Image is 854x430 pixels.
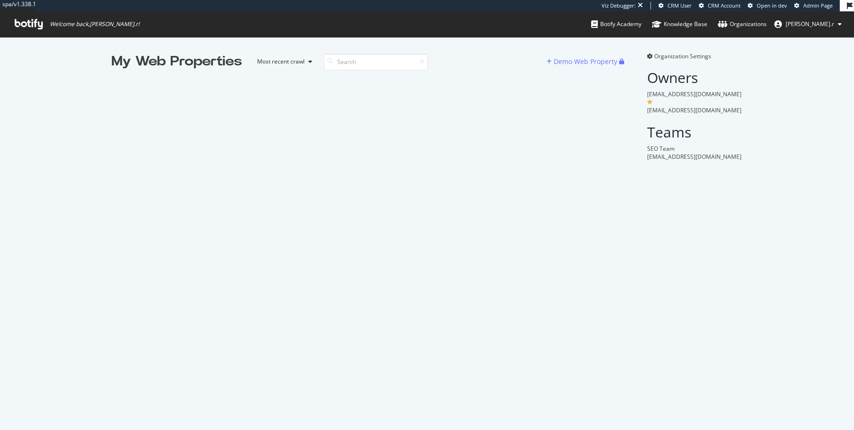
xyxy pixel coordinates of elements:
[708,2,741,9] span: CRM Account
[786,20,834,28] span: arthur.r
[803,2,833,9] span: Admin Page
[748,2,787,9] a: Open in dev
[652,19,707,29] div: Knowledge Base
[654,52,711,60] span: Organization Settings
[547,57,619,65] a: Demo Web Property
[250,54,316,69] button: Most recent crawl
[652,11,707,37] a: Knowledge Base
[50,20,139,28] span: Welcome back, [PERSON_NAME].r !
[647,124,743,140] h2: Teams
[767,17,849,32] button: [PERSON_NAME].r
[111,52,242,71] div: My Web Properties
[659,2,692,9] a: CRM User
[718,11,767,37] a: Organizations
[324,54,428,70] input: Search
[591,11,641,37] a: Botify Academy
[668,2,692,9] span: CRM User
[757,2,787,9] span: Open in dev
[647,153,742,161] span: [EMAIL_ADDRESS][DOMAIN_NAME]
[647,145,743,153] div: SEO Team
[547,54,619,69] button: Demo Web Property
[794,2,833,9] a: Admin Page
[718,19,767,29] div: Organizations
[647,106,742,114] span: [EMAIL_ADDRESS][DOMAIN_NAME]
[591,19,641,29] div: Botify Academy
[257,59,305,64] div: Most recent crawl
[647,90,742,98] span: [EMAIL_ADDRESS][DOMAIN_NAME]
[647,70,743,85] h2: Owners
[699,2,741,9] a: CRM Account
[602,2,636,9] div: Viz Debugger:
[554,57,617,66] div: Demo Web Property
